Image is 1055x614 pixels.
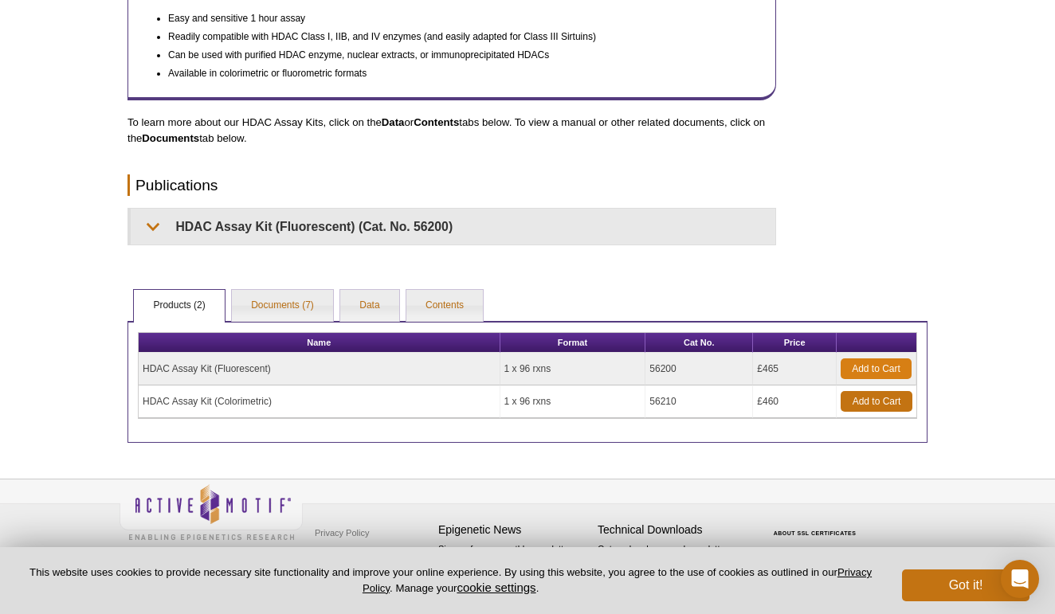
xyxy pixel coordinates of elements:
a: Terms & Conditions [311,545,394,569]
img: Active Motif, [120,479,303,544]
a: Documents (7) [232,290,333,322]
strong: Documents [142,132,199,144]
h4: Epigenetic News [438,523,590,537]
td: HDAC Assay Kit (Colorimetric) [139,385,500,418]
p: This website uses cookies to provide necessary site functionality and improve your online experie... [25,565,876,596]
td: 1 x 96 rxns [500,353,646,385]
td: £460 [753,385,837,418]
td: 56210 [645,385,753,418]
button: cookie settings [457,581,535,594]
th: Name [139,333,500,353]
summary: HDAC Assay Kit (Fluorescent) (Cat. No. 56200) [131,209,775,244]
strong: Data [382,116,405,128]
a: Privacy Policy [311,521,373,545]
a: Add to Cart [841,391,912,412]
td: 1 x 96 rxns [500,385,646,418]
li: Can be used with purified HDAC enzyme, nuclear extracts, or immunoprecipitated HDACs [168,45,745,63]
p: Get our brochures and newsletters, or request them by mail. [598,542,749,583]
div: Open Intercom Messenger [1001,560,1039,598]
td: £465 [753,353,837,385]
button: Got it! [902,569,1030,601]
td: 56200 [645,353,753,385]
th: Cat No. [645,333,753,353]
a: ABOUT SSL CERTIFICATES [774,530,857,536]
h2: Publications [127,174,776,196]
a: Privacy Policy [363,566,872,593]
a: Contents [406,290,483,322]
table: Click to Verify - This site chose Symantec SSL for secure e-commerce and confidential communicati... [757,507,877,542]
a: Products (2) [134,290,224,322]
a: Data [340,290,398,322]
li: Available in colorimetric or fluorometric formats [168,63,745,81]
li: Readily compatible with HDAC Class I, IIB, and IV enzymes (and easily adapted for Class III Sirtu... [168,26,745,45]
td: HDAC Assay Kit (Fluorescent) [139,353,500,385]
th: Price [753,333,837,353]
p: To learn more about our HDAC Assay Kits, click on the or tabs below. To view a manual or other re... [127,115,776,147]
strong: Contents [414,116,459,128]
h4: Technical Downloads [598,523,749,537]
li: Easy and sensitive 1 hour assay [168,6,745,26]
a: Add to Cart [841,358,912,379]
th: Format [500,333,646,353]
p: Sign up for our monthly newsletter highlighting recent publications in the field of epigenetics. [438,542,590,596]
